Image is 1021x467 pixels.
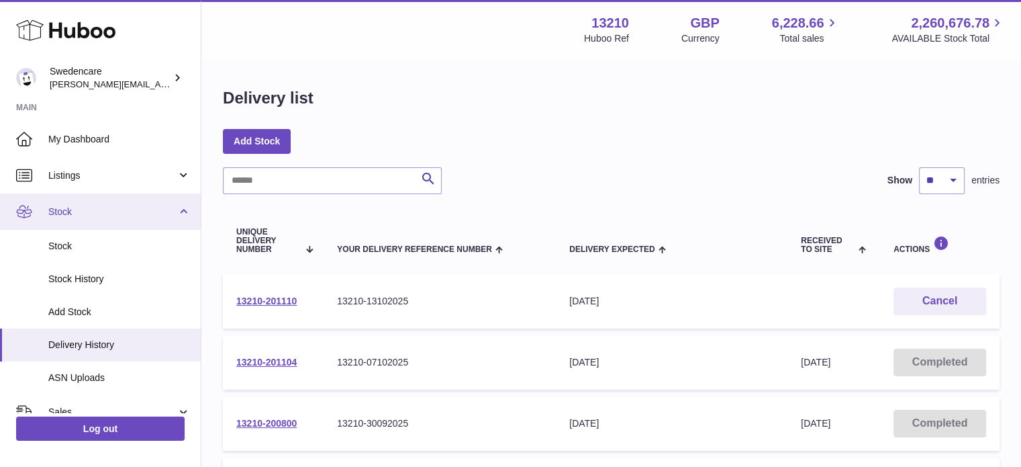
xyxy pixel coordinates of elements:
[911,14,989,32] span: 2,260,676.78
[891,32,1005,45] span: AVAILABLE Stock Total
[893,288,986,315] button: Cancel
[16,68,36,88] img: rebecca.fall@swedencare.co.uk
[337,245,492,254] span: Your Delivery Reference Number
[16,417,185,441] a: Log out
[891,14,1005,45] a: 2,260,676.78 AVAILABLE Stock Total
[591,14,629,32] strong: 13210
[584,32,629,45] div: Huboo Ref
[50,79,269,89] span: [PERSON_NAME][EMAIL_ADDRESS][DOMAIN_NAME]
[236,228,299,255] span: Unique Delivery Number
[779,32,839,45] span: Total sales
[223,129,291,153] a: Add Stock
[48,372,191,384] span: ASN Uploads
[48,406,177,419] span: Sales
[337,356,542,369] div: 13210-07102025
[48,306,191,319] span: Add Stock
[887,174,912,187] label: Show
[48,133,191,146] span: My Dashboard
[971,174,1000,187] span: entries
[801,237,855,254] span: Received to Site
[223,87,313,109] h1: Delivery list
[236,418,297,429] a: 13210-200800
[569,356,774,369] div: [DATE]
[236,296,297,306] a: 13210-201110
[772,14,840,45] a: 6,228.66 Total sales
[681,32,720,45] div: Currency
[337,295,542,308] div: 13210-13102025
[801,357,830,368] span: [DATE]
[48,339,191,351] span: Delivery History
[236,357,297,368] a: 13210-201104
[690,14,719,32] strong: GBP
[50,65,171,91] div: Swedencare
[337,417,542,430] div: 13210-30092025
[48,206,177,218] span: Stock
[48,169,177,182] span: Listings
[569,417,774,430] div: [DATE]
[893,236,986,254] div: Actions
[569,295,774,308] div: [DATE]
[772,14,824,32] span: 6,228.66
[569,245,654,254] span: Delivery Expected
[48,240,191,253] span: Stock
[48,273,191,286] span: Stock History
[801,418,830,429] span: [DATE]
